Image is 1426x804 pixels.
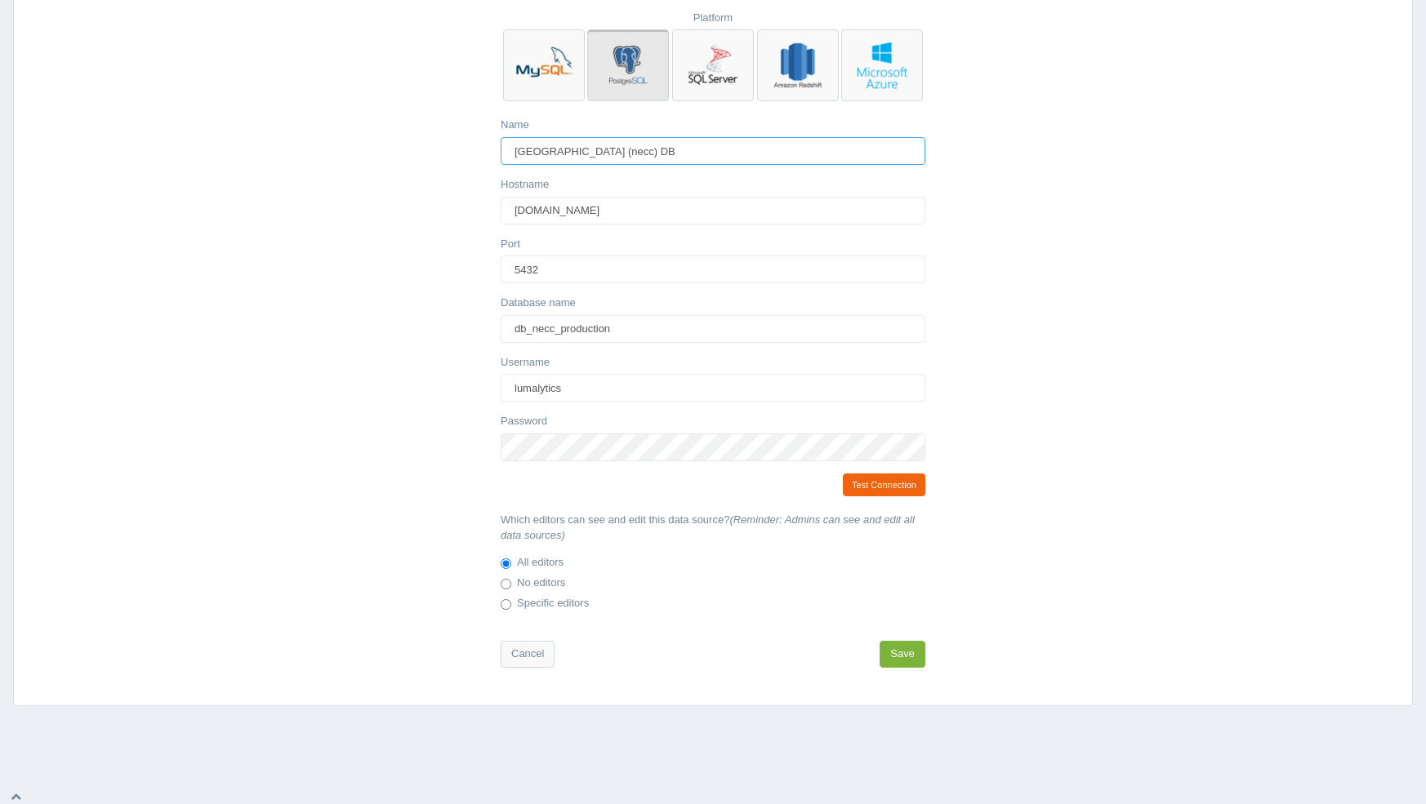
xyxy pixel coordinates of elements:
label: Which editors can see and edit this data source? [501,513,925,543]
input: No editors [501,579,511,589]
img: azure-logo-0bd520c6b217f6623a66b0a3084005164c44459cd64bbd06b276523614e9bc2f.png [852,35,912,96]
em: (Reminder: Admins can see and edit all data sources) [501,513,915,541]
img: mysql-logo-e60fdf34fc7258d6cee0a46fb4a0a85f3c1e4c25954dfb403a5288c8d259cb4e.png [514,35,574,96]
img: sql_server-logo-002cb93598696aab371f6201db7a8fd77ac965b4a6b5177351452e3900b4bb5c.png [683,35,743,96]
input: Hostname [501,197,925,224]
label: Name [501,118,529,133]
input: Port [501,255,925,283]
input: Username [501,374,925,402]
label: Specific editors [501,596,589,612]
label: All editors [501,555,564,571]
label: Username [501,355,550,371]
img: postgres-logo-2a39b71da5556ed1e0c4fc9480801debe643ffbdc4b70923c7f9380bd917af88.png [598,35,658,96]
input: Database [501,315,925,343]
a: Cancel [501,641,555,668]
label: Password [501,414,547,429]
label: Port [501,237,520,252]
img: redshift-logo-048b97aea8eb6e3092756a4872194677b61a33f1974f2733bc4761497c8eeadf.png [768,35,828,96]
input: Specific editors [501,599,511,610]
label: No editors [501,575,565,592]
a: Test Connection [843,473,925,497]
label: Hostname [501,177,549,193]
button: Save [880,641,925,668]
label: Database name [501,295,576,311]
input: All editors [501,558,511,569]
label: Platform [693,11,733,26]
input: Data source name [501,137,925,165]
